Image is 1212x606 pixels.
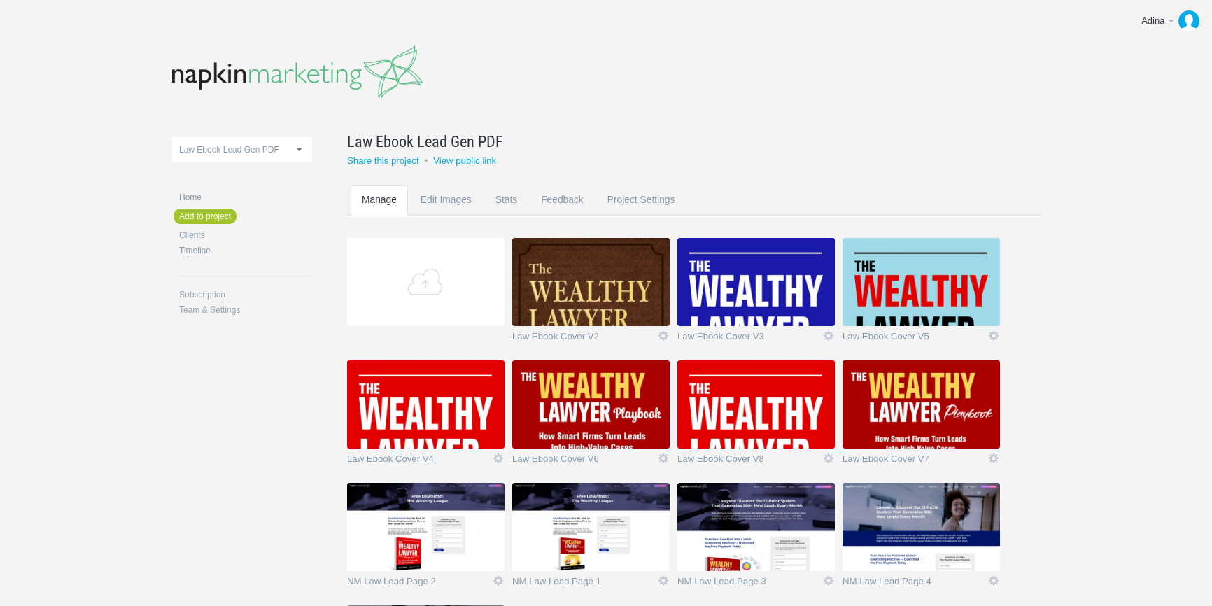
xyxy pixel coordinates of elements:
img: napkinmarketing_4yz2ib_thumb.jpg [843,483,1000,571]
a: Manage [351,185,408,241]
a: Adina [1131,7,1205,35]
a: Icon [987,330,1000,342]
a: Icon [492,452,505,465]
a: Icon [822,330,835,342]
a: Icon [657,575,670,587]
a: Feedback [530,185,595,241]
a: NM Law Lead Page 4 [843,577,987,591]
a: View public link [433,155,496,166]
a: NM Law Lead Page 3 [677,577,822,591]
a: Law Ebook Cover V5 [843,332,987,346]
a: Law Ebook Cover V2 [512,332,657,346]
a: Law Ebook Cover V7 [843,454,987,468]
a: Stats [484,185,528,241]
a: Project Settings [596,185,686,241]
img: napkinmarketing_8e68r5_thumb.jpg [347,360,505,449]
a: Icon [987,575,1000,587]
img: napkinmarketing_guptnb_thumb.jpg [347,483,505,571]
a: Home [179,193,312,202]
a: Law Ebook Cover V3 [677,332,822,346]
img: napkinmarketing_o4cc8x_thumb.jpg [512,483,670,571]
a: Icon [657,452,670,465]
img: napkinmarketing-logo_20160520102043.png [172,45,423,99]
a: Law Ebook Cover V6 [512,454,657,468]
img: napkinmarketing_f1dfn9_thumb.jpg [843,360,1000,449]
a: Icon [822,452,835,465]
a: Team & Settings [179,306,312,314]
img: napkinmarketing_kmpg8d_thumb.jpg [843,238,1000,326]
img: napkinmarketing_ai2yzp_thumb.jpg [512,238,670,326]
a: Edit Images [409,185,483,241]
a: Icon [657,330,670,342]
a: NM Law Lead Page 1 [512,577,657,591]
a: Add [347,238,505,326]
a: Law Ebook Cover V8 [677,454,822,468]
a: Timeline [179,246,312,255]
img: napkinmarketing_4epd6f_thumb.jpg [677,360,835,449]
small: • [425,155,428,166]
a: Law Ebook Cover V4 [347,454,492,468]
span: Law Ebook Lead Gen PDF [179,145,279,155]
a: Icon [492,575,505,587]
span: Law Ebook Lead Gen PDF [347,130,503,153]
a: Law Ebook Lead Gen PDF [347,130,1006,153]
img: f4bd078af38d46133805870c386e97a8 [1178,10,1199,31]
a: Icon [987,452,1000,465]
div: Adina [1141,14,1166,28]
a: Add to project [174,209,237,224]
a: NM Law Lead Page 2 [347,577,492,591]
img: napkinmarketing_wf1dxj_thumb.jpg [512,360,670,449]
img: napkinmarketing_we9jkg_thumb.jpg [677,483,835,571]
a: Icon [822,575,835,587]
a: Subscription [179,290,312,299]
a: Share this project [347,155,419,166]
a: Clients [179,231,312,239]
img: napkinmarketing_wt5s0t_thumb.jpg [677,238,835,326]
